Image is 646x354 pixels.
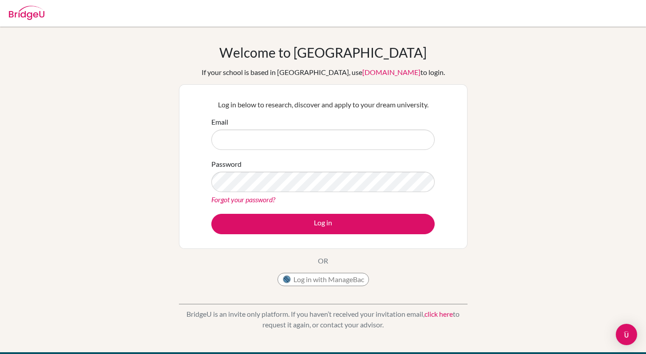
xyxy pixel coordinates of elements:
p: BridgeU is an invite only platform. If you haven’t received your invitation email, to request it ... [179,309,468,330]
a: [DOMAIN_NAME] [362,68,420,76]
label: Email [211,117,228,127]
a: click here [424,310,453,318]
button: Log in with ManageBac [277,273,369,286]
p: Log in below to research, discover and apply to your dream university. [211,99,435,110]
label: Password [211,159,242,169]
img: Bridge-U [9,6,44,20]
button: Log in [211,214,435,234]
h1: Welcome to [GEOGRAPHIC_DATA] [219,44,427,60]
div: Open Intercom Messenger [616,324,637,345]
p: OR [318,256,328,266]
div: If your school is based in [GEOGRAPHIC_DATA], use to login. [202,67,445,78]
a: Forgot your password? [211,195,275,204]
